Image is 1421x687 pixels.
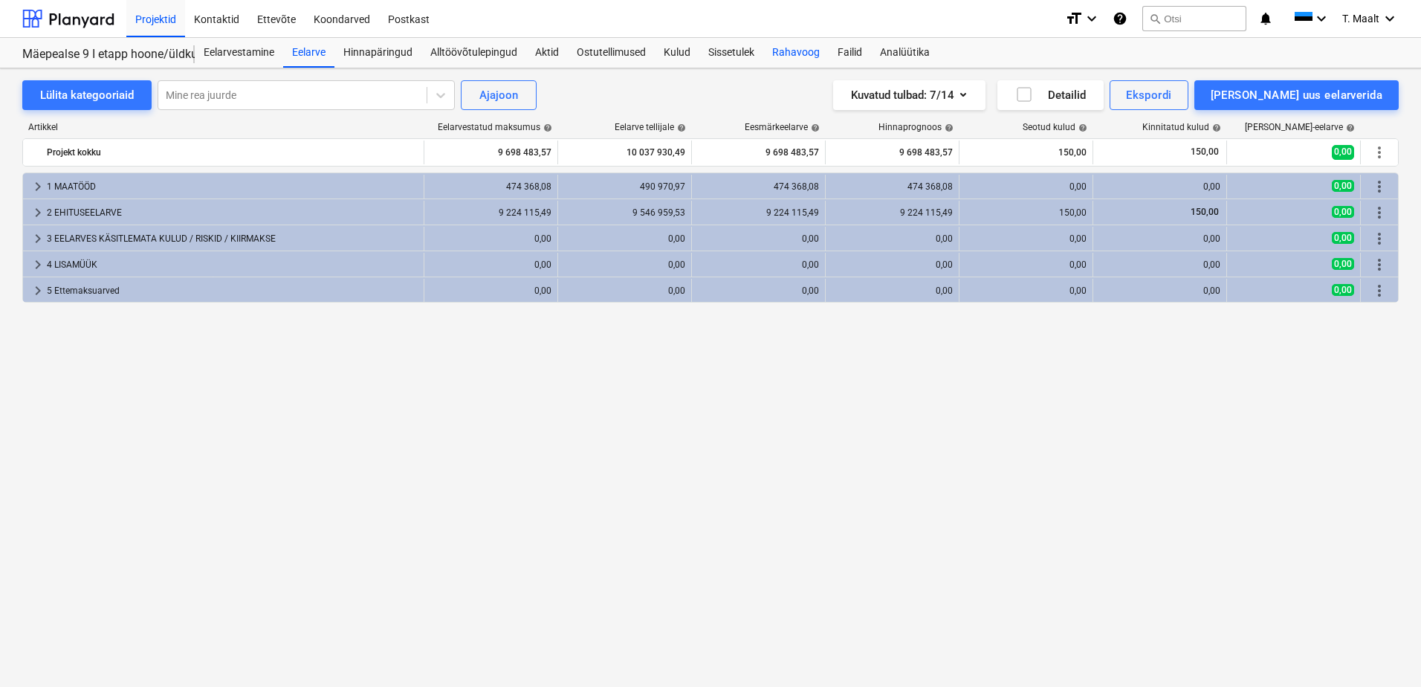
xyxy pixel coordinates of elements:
span: Rohkem tegevusi [1370,282,1388,300]
button: Kuvatud tulbad:7/14 [833,80,985,110]
div: 4 LISAMÜÜK [47,253,418,277]
span: Rohkem tegevusi [1370,230,1388,248]
span: help [674,123,686,132]
div: 3 EELARVES KÄSITLEMATA KULUD / RISKID / KIIRMAKSE [47,227,418,251]
div: 2 EHITUSEELARVE [47,201,418,225]
div: Ajajoon [479,86,518,105]
div: 9 698 483,57 [832,141,953,164]
div: 0,00 [698,233,819,244]
i: keyboard_arrow_down [1312,10,1330,28]
a: Failid [829,38,871,68]
a: Hinnapäringud [334,38,421,68]
i: format_size [1065,10,1083,28]
button: Otsi [1142,6,1246,31]
div: 9 224 115,49 [430,207,551,218]
div: Projekt kokku [47,141,418,164]
span: keyboard_arrow_right [29,178,47,196]
a: Sissetulek [699,38,763,68]
div: 474 368,08 [430,181,551,192]
div: Seotud kulud [1023,122,1087,132]
div: 9 698 483,57 [430,141,551,164]
div: Hinnaprognoos [878,122,954,132]
span: help [1075,123,1087,132]
div: 150,00 [965,207,1087,218]
span: help [1343,123,1355,132]
div: 0,00 [965,259,1087,270]
a: Aktid [526,38,568,68]
button: Ajajoon [461,80,537,110]
div: Eelarvestatud maksumus [438,122,552,132]
i: keyboard_arrow_down [1381,10,1399,28]
div: 0,00 [1099,233,1220,244]
div: Ekspordi [1126,86,1171,105]
span: help [942,123,954,132]
button: [PERSON_NAME] uus eelarverida [1194,80,1399,110]
span: 0,00 [1332,206,1354,218]
div: Kuvatud tulbad : 7/14 [851,86,968,105]
span: Rohkem tegevusi [1370,204,1388,222]
span: keyboard_arrow_right [29,256,47,274]
i: keyboard_arrow_down [1083,10,1101,28]
div: 474 368,08 [832,181,953,192]
i: notifications [1258,10,1273,28]
a: Analüütika [871,38,939,68]
div: 0,00 [430,259,551,270]
div: [PERSON_NAME] uus eelarverida [1211,86,1382,105]
div: Kulud [655,38,699,68]
div: 0,00 [564,286,685,296]
div: Lülita kategooriaid [40,86,134,105]
div: 0,00 [965,181,1087,192]
i: Abikeskus [1113,10,1127,28]
div: 0,00 [965,233,1087,244]
div: 9 698 483,57 [698,141,819,164]
span: 0,00 [1332,145,1354,159]
span: help [1209,123,1221,132]
span: 0,00 [1332,232,1354,244]
a: Eelarvestamine [195,38,283,68]
span: Rohkem tegevusi [1370,178,1388,196]
a: Rahavoog [763,38,829,68]
div: 0,00 [832,259,953,270]
span: T. Maalt [1342,13,1379,25]
div: 1 MAATÖÖD [47,175,418,199]
span: help [540,123,552,132]
div: Eesmärkeelarve [745,122,820,132]
div: 0,00 [1099,259,1220,270]
div: 150,00 [965,141,1087,164]
div: Artikkel [22,122,425,132]
div: Eelarve tellijale [615,122,686,132]
span: help [808,123,820,132]
div: 0,00 [832,233,953,244]
span: keyboard_arrow_right [29,230,47,248]
div: Mäepealse 9 I etapp hoone/üldkulud//maatööd (2101988//2101671) [22,47,177,62]
div: 9 224 115,49 [832,207,953,218]
div: 0,00 [430,233,551,244]
span: Rohkem tegevusi [1370,143,1388,161]
div: 0,00 [698,259,819,270]
div: 0,00 [698,286,819,296]
span: 0,00 [1332,180,1354,192]
span: 150,00 [1189,146,1220,158]
div: 490 970,97 [564,181,685,192]
div: 0,00 [965,286,1087,296]
div: Detailid [1015,86,1086,105]
a: Eelarve [283,38,334,68]
div: 0,00 [430,286,551,296]
a: Ostutellimused [568,38,655,68]
a: Alltöövõtulepingud [421,38,526,68]
div: 0,00 [832,286,953,296]
span: keyboard_arrow_right [29,204,47,222]
span: 150,00 [1189,207,1220,217]
span: 0,00 [1332,284,1354,296]
span: 0,00 [1332,258,1354,270]
div: 5 Ettemaksuarved [47,279,418,303]
span: search [1149,13,1161,25]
